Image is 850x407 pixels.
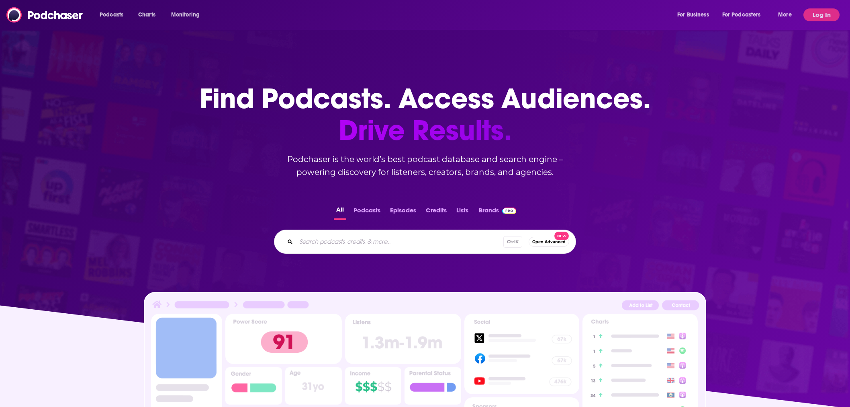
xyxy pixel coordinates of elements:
button: Log In [803,8,840,21]
button: Podcasts [351,204,383,220]
input: Search podcasts, credits, & more... [296,235,503,248]
span: For Podcasters [722,9,761,21]
img: Podcast Insights Income [345,367,402,405]
span: Ctrl K [503,236,522,248]
span: Drive Results. [200,115,651,146]
button: open menu [772,8,802,21]
img: Podchaser - Follow, Share and Rate Podcasts [6,7,84,23]
img: Podchaser Pro [502,208,516,214]
span: Charts [138,9,155,21]
button: Episodes [388,204,419,220]
img: Podcast Insights Header [151,299,699,313]
img: Podcast Insights Age [285,367,342,405]
span: For Business [677,9,709,21]
button: Open AdvancedNew [529,237,569,247]
img: Podcast Insights Parental Status [405,367,461,405]
span: More [778,9,792,21]
h2: Podchaser is the world’s best podcast database and search engine – powering discovery for listene... [264,153,586,179]
span: Podcasts [100,9,123,21]
button: Credits [423,204,449,220]
button: Lists [454,204,471,220]
button: All [334,204,346,220]
button: open menu [166,8,210,21]
button: open menu [672,8,719,21]
button: open menu [717,8,772,21]
img: Podcast Socials [464,314,579,394]
img: Podcast Insights Gender [225,367,282,405]
img: Podcast Insights Listens [345,314,461,364]
img: Podcast Insights Power score [225,314,341,364]
button: open menu [94,8,134,21]
span: Monitoring [171,9,200,21]
span: Open Advanced [532,240,566,244]
div: Search podcasts, credits, & more... [274,230,576,254]
a: BrandsPodchaser Pro [479,204,516,220]
a: Charts [133,8,160,21]
span: New [554,232,569,240]
h1: Find Podcasts. Access Audiences. [200,83,651,146]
